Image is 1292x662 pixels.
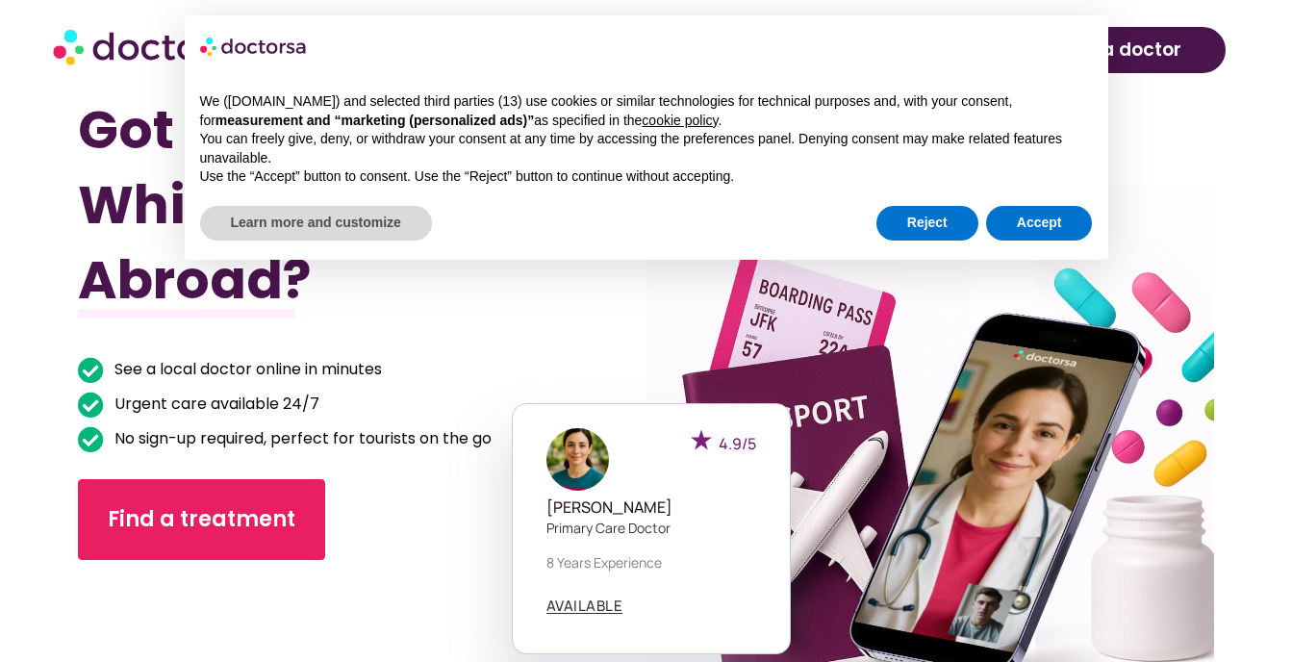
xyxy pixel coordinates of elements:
[200,31,308,62] img: logo
[108,504,295,535] span: Find a treatment
[546,598,623,613] span: AVAILABLE
[110,356,382,383] span: See a local doctor online in minutes
[876,206,978,241] button: Reject
[200,167,1093,187] p: Use the “Accept” button to consent. Use the “Reject” button to continue without accepting.
[200,92,1093,130] p: We ([DOMAIN_NAME]) and selected third parties (13) use cookies or similar technologies for techni...
[110,425,492,452] span: No sign-up required, perfect for tourists on the go
[719,433,756,454] span: 4.9/5
[546,552,756,573] p: 8 years experience
[110,391,319,418] span: Urgent care available 24/7
[546,598,623,614] a: AVAILABLE
[642,113,718,128] a: cookie policy
[546,518,756,538] p: Primary care doctor
[200,206,432,241] button: Learn more and customize
[200,130,1093,167] p: You can freely give, deny, or withdraw your consent at any time by accessing the preferences pane...
[986,206,1093,241] button: Accept
[546,498,756,517] h5: [PERSON_NAME]
[215,113,534,128] strong: measurement and “marketing (personalized ads)”
[78,479,325,560] a: Find a treatment
[78,92,561,318] h1: Got Sick While Traveling Abroad?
